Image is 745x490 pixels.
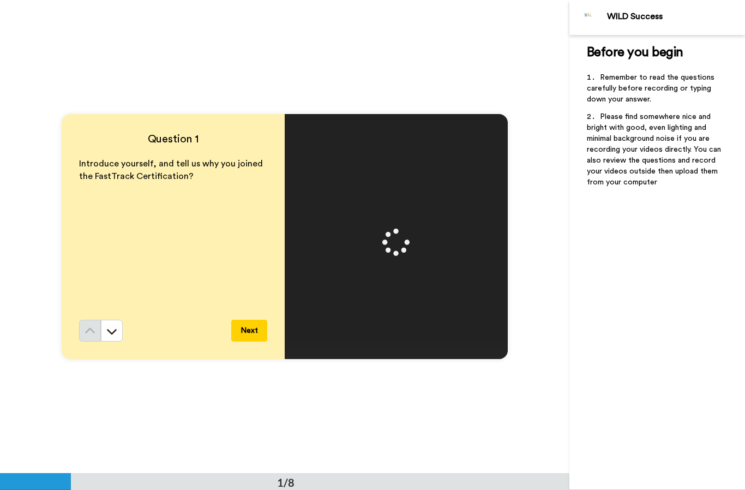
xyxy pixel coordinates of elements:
span: Introduce yourself, and tell us why you joined the FastTrack Certification? [79,159,265,181]
span: Please find somewhere nice and bright with good, even lighting and minimal background noise if yo... [587,113,723,186]
img: Profile Image [575,4,602,31]
div: 1/8 [260,475,312,490]
span: Remember to read the questions carefully before recording or typing down your answer. [587,74,717,103]
span: Before you begin [587,46,683,59]
div: WILD Success [607,11,744,22]
h4: Question 1 [79,132,267,147]
button: Next [231,320,267,342]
